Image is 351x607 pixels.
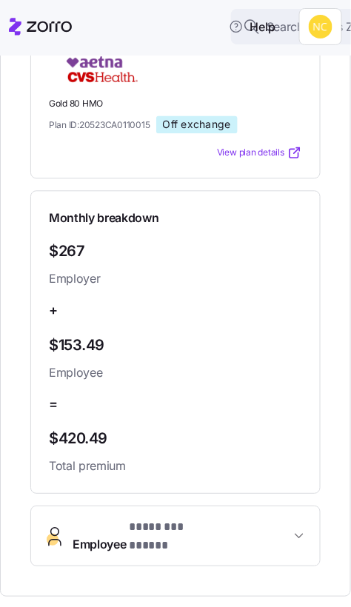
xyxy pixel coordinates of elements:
span: $153.49 [49,334,302,358]
img: e03b911e832a6112bf72643c5874f8d8 [309,15,332,38]
button: Help [217,12,287,41]
span: = [49,395,58,416]
span: Plan ID: 20523CA0110015 [49,119,150,132]
a: View plan details [217,146,302,161]
span: Monthly breakdown [49,209,159,228]
span: Employer [49,270,81,289]
span: $267 [49,240,81,264]
span: Off exchange [163,118,231,132]
span: $420.49 [49,427,302,452]
span: Gold 80 HMO [49,98,302,111]
span: + [49,301,58,322]
span: Total premium [49,457,302,476]
img: Aetna CVS Health [49,53,156,87]
span: Help [229,18,275,36]
span: Employee [73,519,221,554]
span: Employee [49,364,302,383]
span: View plan details [217,147,284,161]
